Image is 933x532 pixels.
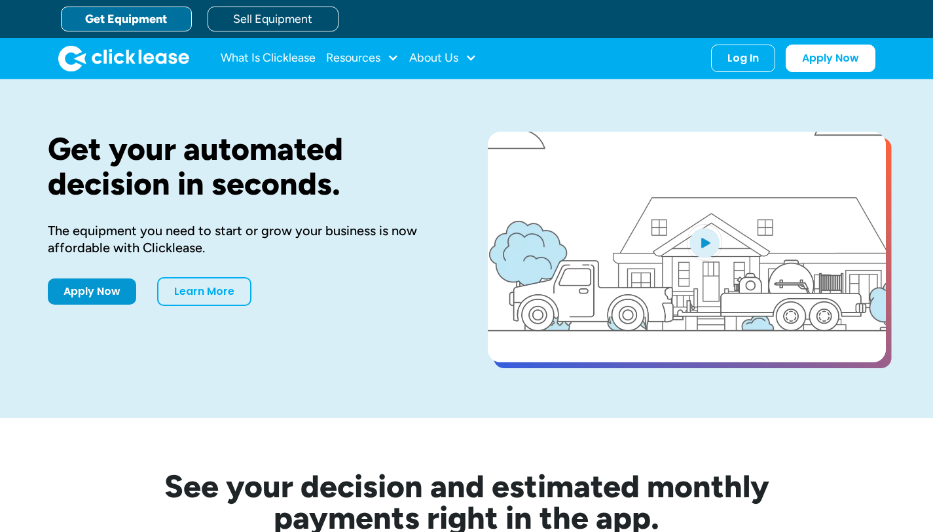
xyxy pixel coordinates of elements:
a: Sell Equipment [208,7,338,31]
a: Apply Now [48,278,136,305]
a: Get Equipment [61,7,192,31]
a: Apply Now [786,45,875,72]
div: Log In [727,52,759,65]
div: The equipment you need to start or grow your business is now affordable with Clicklease. [48,222,446,256]
h1: Get your automated decision in seconds. [48,132,446,201]
a: open lightbox [488,132,886,362]
a: home [58,45,189,71]
img: Clicklease logo [58,45,189,71]
a: What Is Clicklease [221,45,316,71]
a: Learn More [157,277,251,306]
div: About Us [409,45,477,71]
img: Blue play button logo on a light blue circular background [687,224,722,261]
div: Resources [326,45,399,71]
